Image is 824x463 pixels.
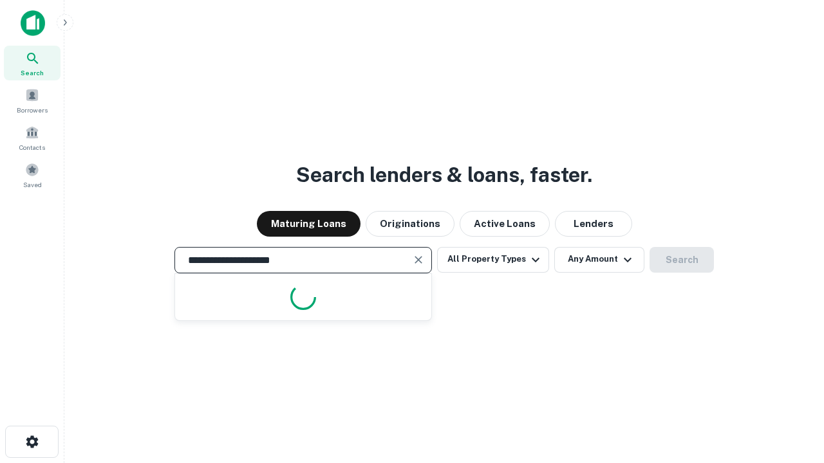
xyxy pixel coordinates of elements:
[366,211,454,237] button: Originations
[554,247,644,273] button: Any Amount
[4,158,61,192] a: Saved
[21,10,45,36] img: capitalize-icon.png
[257,211,360,237] button: Maturing Loans
[437,247,549,273] button: All Property Types
[4,120,61,155] a: Contacts
[409,251,427,269] button: Clear
[23,179,42,190] span: Saved
[21,68,44,78] span: Search
[17,105,48,115] span: Borrowers
[19,142,45,152] span: Contacts
[4,46,61,80] a: Search
[296,159,592,190] h3: Search lenders & loans, faster.
[760,360,824,422] iframe: Chat Widget
[4,83,61,118] a: Borrowers
[460,211,550,237] button: Active Loans
[555,211,632,237] button: Lenders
